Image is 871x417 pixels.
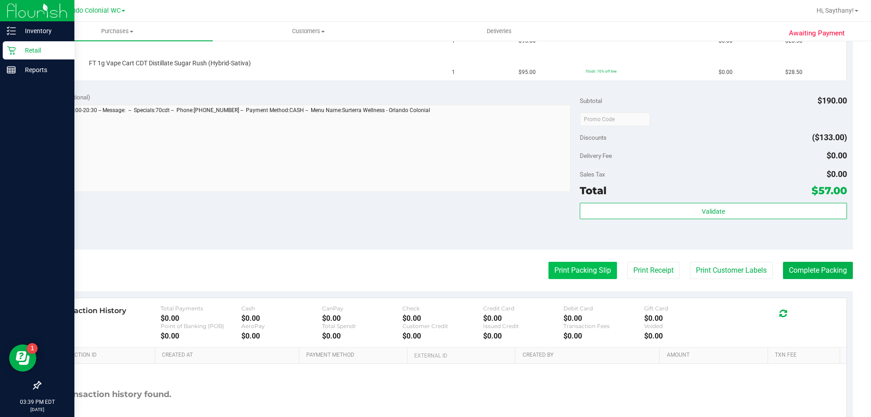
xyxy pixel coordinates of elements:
[16,45,70,56] p: Retail
[402,305,483,312] div: Check
[783,262,853,279] button: Complete Packing
[580,184,607,197] span: Total
[627,262,680,279] button: Print Receipt
[827,169,847,179] span: $0.00
[54,352,152,359] a: Transaction ID
[7,65,16,74] inline-svg: Reports
[812,132,847,142] span: ($133.00)
[161,314,241,323] div: $0.00
[241,323,322,329] div: AeroPay
[402,314,483,323] div: $0.00
[475,27,524,35] span: Deliveries
[827,151,847,160] span: $0.00
[785,68,802,77] span: $28.50
[563,332,644,340] div: $0.00
[322,323,403,329] div: Total Spendr
[402,332,483,340] div: $0.00
[644,314,725,323] div: $0.00
[213,22,404,41] a: Customers
[16,25,70,36] p: Inventory
[4,398,70,406] p: 03:39 PM EDT
[580,97,602,104] span: Subtotal
[213,27,403,35] span: Customers
[585,69,617,74] span: 70cdt: 70% off line
[161,323,241,329] div: Point of Banking (POB)
[162,352,295,359] a: Created At
[563,314,644,323] div: $0.00
[563,305,644,312] div: Debit Card
[27,343,38,354] iframe: Resource center unread badge
[306,352,404,359] a: Payment Method
[407,348,515,364] th: External ID
[580,129,607,146] span: Discounts
[690,262,773,279] button: Print Customer Labels
[644,323,725,329] div: Voided
[548,262,617,279] button: Print Packing Slip
[241,332,322,340] div: $0.00
[519,68,536,77] span: $95.00
[322,305,403,312] div: CanPay
[483,314,564,323] div: $0.00
[161,305,241,312] div: Total Payments
[22,22,213,41] a: Purchases
[644,332,725,340] div: $0.00
[404,22,595,41] a: Deliveries
[7,26,16,35] inline-svg: Inventory
[817,96,847,105] span: $190.00
[702,208,725,215] span: Validate
[89,59,251,68] span: FT 1g Vape Cart CDT Distillate Sugar Rush (Hybrid-Sativa)
[563,323,644,329] div: Transaction Fees
[16,64,70,75] p: Reports
[483,323,564,329] div: Issued Credit
[161,332,241,340] div: $0.00
[241,314,322,323] div: $0.00
[4,406,70,413] p: [DATE]
[580,171,605,178] span: Sales Tax
[523,352,656,359] a: Created By
[483,332,564,340] div: $0.00
[667,352,764,359] a: Amount
[483,305,564,312] div: Credit Card
[644,305,725,312] div: Gift Card
[775,352,836,359] a: Txn Fee
[452,68,455,77] span: 1
[22,27,213,35] span: Purchases
[789,28,845,39] span: Awaiting Payment
[9,344,36,372] iframe: Resource center
[580,113,650,126] input: Promo Code
[322,332,403,340] div: $0.00
[580,152,612,159] span: Delivery Fee
[812,184,847,197] span: $57.00
[580,203,847,219] button: Validate
[719,68,733,77] span: $0.00
[241,305,322,312] div: Cash
[817,7,854,14] span: Hi, Saythany!
[402,323,483,329] div: Customer Credit
[60,7,121,15] span: Orlando Colonial WC
[322,314,403,323] div: $0.00
[7,46,16,55] inline-svg: Retail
